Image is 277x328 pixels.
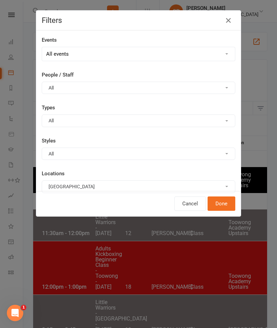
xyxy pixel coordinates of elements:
[42,104,55,112] label: Types
[42,36,57,44] label: Events
[42,16,235,25] h4: Filters
[42,82,235,94] button: All
[42,180,235,193] button: [GEOGRAPHIC_DATA]
[42,137,56,145] label: Styles
[42,169,65,178] label: Locations
[7,305,23,321] iframe: Intercom live chat
[223,15,234,26] button: Close
[42,114,235,127] button: All
[42,71,74,79] label: People / Staff
[42,148,235,160] button: All
[208,196,235,211] button: Done
[21,305,26,310] span: 1
[174,196,206,211] button: Cancel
